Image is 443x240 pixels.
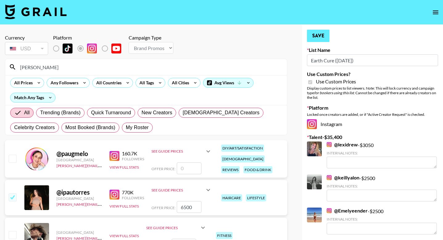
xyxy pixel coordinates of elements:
div: All Cities [168,78,190,87]
span: My Roster [126,124,149,131]
div: @ paugmelo [56,150,102,158]
div: All Tags [136,78,155,87]
div: Locked once creators are added, or if "Active Creator Request" is checked. [307,112,438,117]
div: Instagram [307,119,438,129]
span: Trending (Brands) [40,109,81,116]
div: diy/art/satisfaction [221,145,264,152]
div: food & drink [243,166,272,173]
div: Platform [53,35,126,41]
img: Instagram [110,190,119,200]
img: Grail Talent [5,4,67,19]
img: Instagram [87,44,97,53]
input: 6,500 [177,201,201,213]
div: Internal Notes: [327,151,437,155]
div: Currency [5,35,48,41]
div: All Countries [93,78,123,87]
span: Offer Price: [151,166,176,171]
div: Display custom prices to list viewers. Note: This will lock currency and campaign type . Cannot b... [307,86,438,100]
img: Instagram [327,175,332,180]
div: See Guide Prices [146,225,199,230]
div: Currency is locked to USD [5,41,48,56]
a: [PERSON_NAME][EMAIL_ADDRESS][DOMAIN_NAME] [56,162,148,168]
div: [GEOGRAPHIC_DATA] [56,230,102,235]
label: Use Custom Prices? [307,71,438,77]
div: Match Any Tags [10,93,55,102]
div: [GEOGRAPHIC_DATA] [56,158,102,162]
img: TikTok [63,44,72,53]
img: YouTube [111,44,121,53]
input: 0 [177,162,201,174]
span: All [24,109,30,116]
button: View Full Stats [110,165,139,170]
div: USD [6,43,47,54]
div: Followers [122,157,144,161]
div: - $ 2500 [327,208,437,234]
div: Internal Notes: [327,217,437,221]
span: [DEMOGRAPHIC_DATA] Creators [183,109,259,116]
span: Quick Turnaround [91,109,131,116]
div: haircare [221,194,242,201]
div: List locked to Instagram. [53,42,126,55]
div: Internal Notes: [327,184,437,188]
div: [DEMOGRAPHIC_DATA] [221,155,265,162]
label: Talent - $ 35,400 [307,134,438,140]
div: Campaign Type [129,35,173,41]
div: 770K [122,189,144,196]
label: List Name [307,47,438,53]
div: See Guide Prices [151,188,205,192]
div: Followers [122,196,144,200]
a: @keillyalon [327,175,359,181]
span: Celebrity Creators [14,124,55,131]
div: 160.7K [122,150,144,157]
div: @ ipautorres [56,188,102,196]
div: See Guide Prices [151,183,212,197]
input: Search by User Name [16,62,283,72]
div: See Guide Prices [151,149,205,154]
button: View Full Stats [110,204,139,208]
img: Instagram [110,151,119,161]
label: Platform [307,105,438,111]
span: Offer Price: [151,205,176,210]
span: Use Custom Prices [316,78,356,85]
span: New Creators [142,109,172,116]
div: See Guide Prices [146,220,207,235]
div: lifestyle [246,194,266,201]
div: See Guide Prices [151,144,212,159]
button: Save [307,30,329,42]
div: - $ 2500 [327,175,437,201]
img: Instagram [327,142,332,147]
div: - $ 3050 [327,141,437,168]
a: @lexidrew [327,141,358,148]
img: Instagram [327,208,332,213]
div: All Prices [10,78,34,87]
div: Avg Views [203,78,253,87]
img: Instagram [307,119,317,129]
div: Any Followers [47,78,80,87]
a: @Emelyeender [327,208,368,214]
span: Most Booked (Brands) [65,124,115,131]
a: [PERSON_NAME][EMAIL_ADDRESS][DOMAIN_NAME] [56,201,148,207]
div: [GEOGRAPHIC_DATA] [56,196,102,201]
div: fitness [216,232,233,239]
button: open drawer [429,6,442,19]
button: View Full Stats [110,234,139,238]
em: for bookers using this list [314,91,354,95]
div: reviews [221,166,240,173]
